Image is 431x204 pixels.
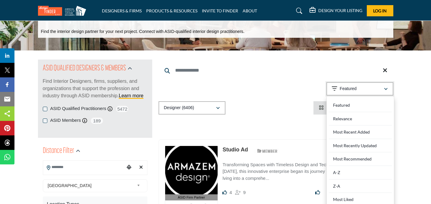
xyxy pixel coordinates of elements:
h2: Distance Filter [43,146,74,157]
a: Learn more [119,93,143,98]
div: Clear search location [137,161,146,174]
a: ASID Firm Partner [165,146,218,201]
a: PRODUCTS & RESOURCES [146,8,197,13]
a: View Card [319,105,349,110]
span: 9 [243,190,246,195]
div: Most Recommended [329,152,392,166]
button: Log In [367,5,393,16]
button: Like listing [311,186,324,199]
label: ASID Qualified Practitioners [50,105,106,112]
i: Likes [222,190,227,195]
img: Site Logo [38,6,89,16]
div: Z-A [329,180,392,193]
div: DESIGN YOUR LISTING [310,7,362,15]
div: A-Z [329,166,392,180]
span: Log In [373,8,387,13]
span: ASID Firm Partner [178,195,205,200]
span: [GEOGRAPHIC_DATA] [48,182,134,189]
input: Search Location [43,161,124,173]
p: Find Interior Designers, firms, suppliers, and organizations that support the profession and indu... [43,78,147,99]
input: Search Keyword [159,63,393,78]
div: Followers [235,189,246,196]
h2: ASID QUALIFIED DESIGNERS & MEMBERS [43,63,126,74]
p: Featured [340,86,357,92]
a: INVITE TO FINDER [202,8,238,13]
span: 4 [229,190,232,195]
div: Most Recent Added [329,125,392,139]
input: ASID Qualified Practitioners checkbox [43,107,47,111]
img: Studio Ad [165,146,218,194]
p: Designer (6406) [164,105,194,111]
a: Search [290,6,306,16]
h5: DESIGN YOUR LISTING [318,8,362,13]
a: Studio Ad [222,147,248,153]
a: Transforming Spaces with Timeless Design and Technical Precision Founded in [DATE], this innovati... [222,158,387,182]
span: 189 [90,117,104,125]
p: Find the interior design partner for your next project. Connect with ASID-qualified interior desi... [41,29,244,35]
div: Choose your current location [124,161,134,174]
div: Most Recently Updated [329,139,392,153]
button: Designer (6406) [159,101,225,115]
div: Relevance [329,112,392,126]
a: DESIGNERS & FIRMS [102,8,142,13]
input: ASID Members checkbox [43,118,47,123]
div: Featured [329,99,392,112]
li: Card View [313,101,355,115]
button: Featured [326,82,393,96]
p: Studio Ad [222,146,248,154]
span: 5472 [115,105,129,113]
p: Transforming Spaces with Timeless Design and Technical Precision Founded in [DATE], this innovati... [222,161,387,182]
label: ASID Members [50,117,81,124]
a: ABOUT [243,8,257,13]
img: ASID Members Badge Icon [254,147,281,155]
